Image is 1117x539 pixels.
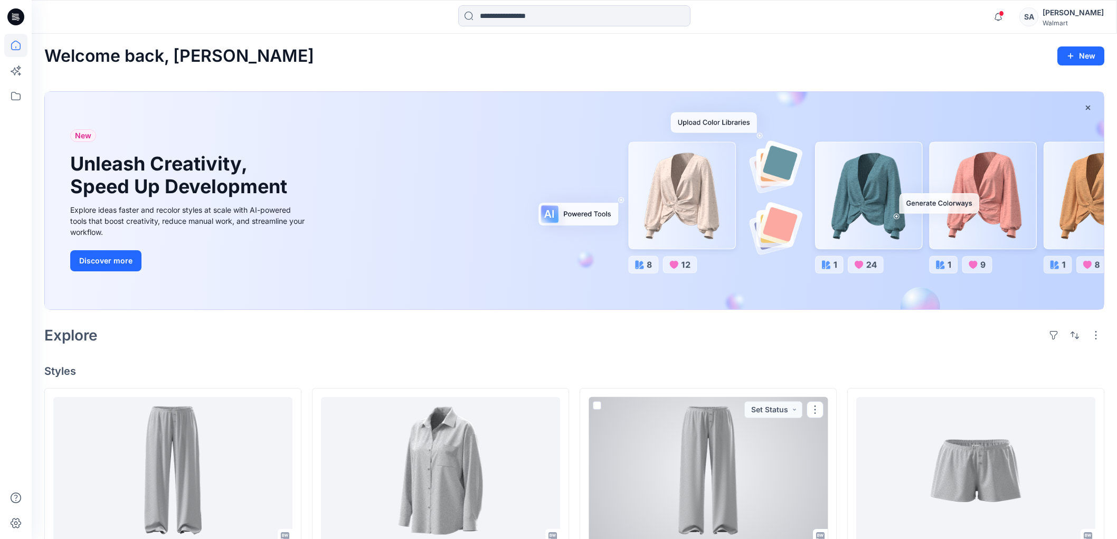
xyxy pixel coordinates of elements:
button: New [1057,46,1104,65]
button: Discover more [70,250,141,271]
a: Discover more [70,250,308,271]
div: [PERSON_NAME] [1043,6,1104,19]
div: Explore ideas faster and recolor styles at scale with AI-powered tools that boost creativity, red... [70,204,308,238]
div: Walmart [1043,19,1104,27]
h2: Explore [44,327,98,344]
div: SA [1019,7,1038,26]
span: New [75,129,91,142]
h2: Welcome back, [PERSON_NAME] [44,46,314,66]
h4: Styles [44,365,1104,377]
h1: Unleash Creativity, Speed Up Development [70,153,292,198]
